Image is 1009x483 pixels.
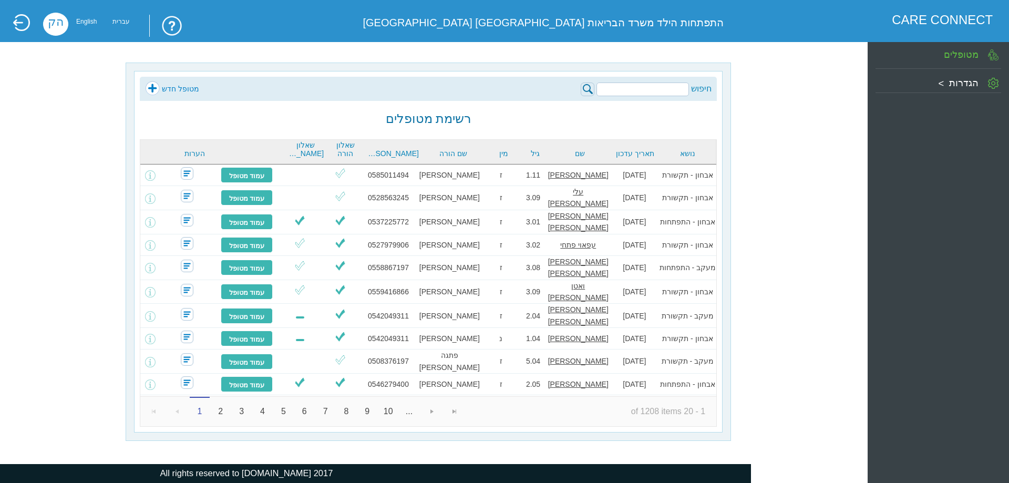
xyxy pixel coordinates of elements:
[386,111,472,126] h2: רשימת מטופלים
[357,400,377,422] a: 9
[658,328,716,350] td: אבחון - תקשורת
[293,259,306,272] img: ViO.png
[944,49,979,60] label: מטופלים
[293,237,306,250] img: ViO.png
[417,328,481,350] td: [PERSON_NAME]
[293,376,306,389] img: ViV.png
[334,167,347,180] img: ViO.png
[359,304,417,328] td: 0542049311
[658,234,716,256] td: אבחון - תקשורת
[658,210,716,234] td: אבחון - התפתחות
[334,237,347,250] img: ViV.png
[359,234,417,256] td: 0527979906
[548,357,609,365] u: [PERSON_NAME]
[520,280,546,304] td: 3.09
[548,334,609,343] u: [PERSON_NAME]
[76,20,97,23] div: English
[548,212,609,232] u: [PERSON_NAME] [PERSON_NAME]
[181,190,193,202] img: SecretaryNoComment.png
[359,186,417,210] td: 0528563245
[548,258,609,278] u: [PERSON_NAME] [PERSON_NAME]
[520,350,546,374] td: 5.04
[610,328,658,350] td: [DATE]
[482,165,520,186] td: ז
[334,307,347,321] img: ViV.png
[221,260,273,275] a: עמוד מטופל
[359,256,417,280] td: 0558867197
[520,234,546,256] td: 3.02
[359,374,417,395] td: 0546279400
[334,283,347,296] img: ViV.png
[610,234,658,256] td: [DATE]
[444,400,466,422] a: Go to the last page
[210,400,231,422] a: 2
[551,149,609,158] a: שם
[417,256,481,280] td: [PERSON_NAME]
[294,400,315,422] a: 6
[520,256,546,280] td: 3.08
[520,395,546,419] td: 3.10
[560,241,596,249] u: עפאוי פתחי
[417,186,481,210] td: [PERSON_NAME]
[520,304,546,328] td: 2.04
[610,374,658,395] td: [DATE]
[949,77,979,88] label: הגדרות
[482,234,520,256] td: ז
[691,84,712,94] h4: חיפוש
[112,20,130,23] div: עברית
[421,400,442,422] a: Go to the next page
[520,328,546,350] td: 1.04
[221,331,273,346] a: עמוד מטופל
[658,165,716,186] td: אבחון - תקשורת
[988,78,998,89] img: SettingGIcon.png
[482,395,520,419] td: ז
[181,260,193,272] img: SecretaryNoComment.png
[658,280,716,304] td: אבחון - תקשורת
[482,350,520,374] td: ז
[149,15,183,37] img: trainingUsingSystem.png
[417,280,481,304] td: [PERSON_NAME]
[359,395,417,419] td: 0559391744
[482,280,520,304] td: ז
[221,214,273,230] a: עמוד מטופל
[548,380,609,388] u: [PERSON_NAME]
[221,284,273,300] a: עמוד מטופל
[417,304,481,328] td: [PERSON_NAME]
[378,400,398,422] a: 10
[252,400,273,422] a: 4
[417,374,481,395] td: [PERSON_NAME]
[417,165,481,186] td: [PERSON_NAME]
[221,376,273,392] a: עמוד מטופל
[610,186,658,210] td: [DATE]
[145,81,199,97] a: מטופל חדש
[143,400,165,422] a: Go to the first page
[171,149,219,158] a: הערות
[293,283,306,296] img: ViO.png
[329,141,362,158] a: שאלון הורה
[334,259,347,272] img: ViV.png
[482,210,520,234] td: ז
[548,282,609,302] u: ואטן [PERSON_NAME]
[610,165,658,186] td: [DATE]
[526,149,545,158] a: גיל
[315,400,336,422] a: 7
[334,376,347,389] img: ViV.png
[221,167,273,183] a: עמוד מטופל
[520,186,546,210] td: 3.09
[359,280,417,304] td: 0559416866
[482,186,520,210] td: ז
[181,284,193,296] img: SecretaryNoComment.png
[367,149,419,158] a: [PERSON_NAME]
[181,353,193,366] img: SecretaryNoComment.png
[417,395,481,419] td: [PERSON_NAME]
[610,304,658,328] td: [DATE]
[181,167,193,180] img: SecretaryNoComment.png
[334,330,347,343] img: ViV.png
[399,400,419,422] a: ...
[620,400,716,423] span: 1 - 20 of 1208 items
[181,331,193,343] img: SecretaryNoComment.png
[581,83,594,96] img: searchPIcn.png
[662,149,714,158] a: נושא
[221,354,273,369] a: עמוד מטופל
[221,190,273,205] a: עמוד מטופל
